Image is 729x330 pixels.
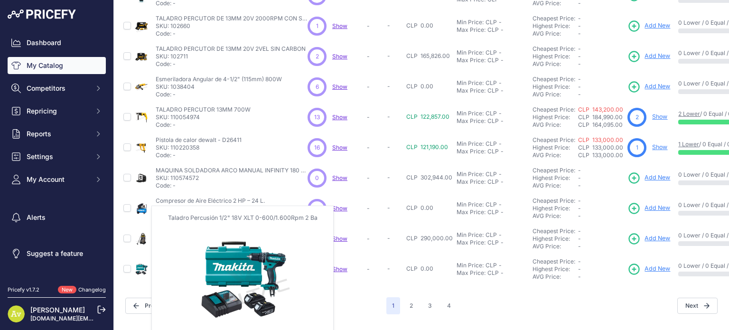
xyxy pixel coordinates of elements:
div: CLP [487,87,499,94]
div: CLP [486,79,497,87]
span: Show [332,144,347,151]
span: 1 [636,143,638,152]
span: CLP 121,190.00 [406,143,448,151]
div: CLP [487,239,499,246]
p: SKU: 110574572 [156,174,308,182]
div: - [499,148,504,155]
p: - [367,265,383,273]
div: AVG Price: [533,212,578,220]
span: 2 [636,113,639,122]
div: AVG Price: [533,121,578,129]
div: Max Price: [457,148,486,155]
div: Max Price: [457,26,486,34]
div: CLP 133,000.00 [578,151,624,159]
a: Show [332,53,347,60]
span: - [578,205,581,212]
span: Add New [645,82,670,91]
span: Settings [27,152,89,161]
p: - [367,113,383,121]
div: Highest Price: [533,83,578,91]
p: Esmeriladora Angular de 4-1/2" (115mm) 800W [156,75,282,83]
div: Pricefy v1.7.2 [8,286,39,294]
div: - [497,140,502,148]
span: 16 [314,143,320,152]
span: Add New [645,173,670,182]
a: 2 Lower [678,110,700,117]
div: CLP [487,26,499,34]
span: - [578,258,581,265]
div: - [497,170,502,178]
span: - [578,53,581,60]
span: 2 [316,204,319,213]
div: CLP [487,208,499,216]
div: Highest Price: [533,144,578,151]
div: AVG Price: [533,30,578,38]
span: - [578,174,581,181]
span: Competitors [27,84,89,93]
a: CLP 133,000.00 [578,136,623,143]
a: CLP 143,200.00 [578,106,623,113]
div: Highest Price: [533,235,578,243]
div: - [497,79,502,87]
p: SKU: 1038404 [156,83,282,91]
div: Max Price: [457,208,486,216]
button: Reports [8,125,106,142]
span: - [578,22,581,29]
div: - [499,239,504,246]
div: CLP 164,095.00 [578,121,624,129]
div: Highest Price: [533,174,578,182]
span: CLP 302,944.00 [406,174,452,181]
span: CLP 184,990.00 [578,113,623,121]
button: Repricing [8,103,106,120]
span: - [387,113,390,120]
span: - [578,91,581,98]
a: Cheapest Price: [533,15,575,22]
span: Show [332,265,347,273]
a: Add New [627,171,670,185]
div: CLP [486,110,497,117]
span: - [387,22,390,29]
span: - [578,60,581,67]
p: Code: - [156,30,308,38]
span: - [387,174,390,181]
span: 2 [316,52,319,61]
div: - [497,49,502,57]
span: - [578,265,581,273]
div: - [499,87,504,94]
div: Min Price: [457,170,484,178]
div: CLP [486,19,497,26]
p: SKU: 102711 [156,53,306,60]
div: CLP [487,57,499,64]
span: - [387,235,390,242]
span: Reports [27,129,89,139]
p: Code: - [156,121,251,129]
div: - [497,262,502,269]
p: Code: - [156,91,282,98]
p: SKU: 102660 [156,22,308,30]
div: CLP [487,148,499,155]
span: - [387,52,390,59]
a: Cheapest Price: [533,167,575,174]
div: AVG Price: [533,91,578,98]
div: Min Price: [457,201,484,208]
span: - [578,167,581,174]
div: - [499,208,504,216]
a: Alerts [8,209,106,226]
p: - [367,174,383,182]
div: Max Price: [457,87,486,94]
span: Add New [645,204,670,213]
p: - [367,53,383,60]
p: TALADRO PERCUTOR 13MM 700W [156,106,251,113]
span: - [387,83,390,90]
a: Show [332,22,347,29]
div: - [497,231,502,239]
div: AVG Price: [533,60,578,68]
span: - [578,45,581,52]
a: Add New [627,80,670,94]
div: Highest Price: [533,53,578,60]
button: Go to page 3 [422,297,438,314]
p: - [367,205,383,212]
div: Max Price: [457,239,486,246]
div: AVG Price: [533,273,578,281]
